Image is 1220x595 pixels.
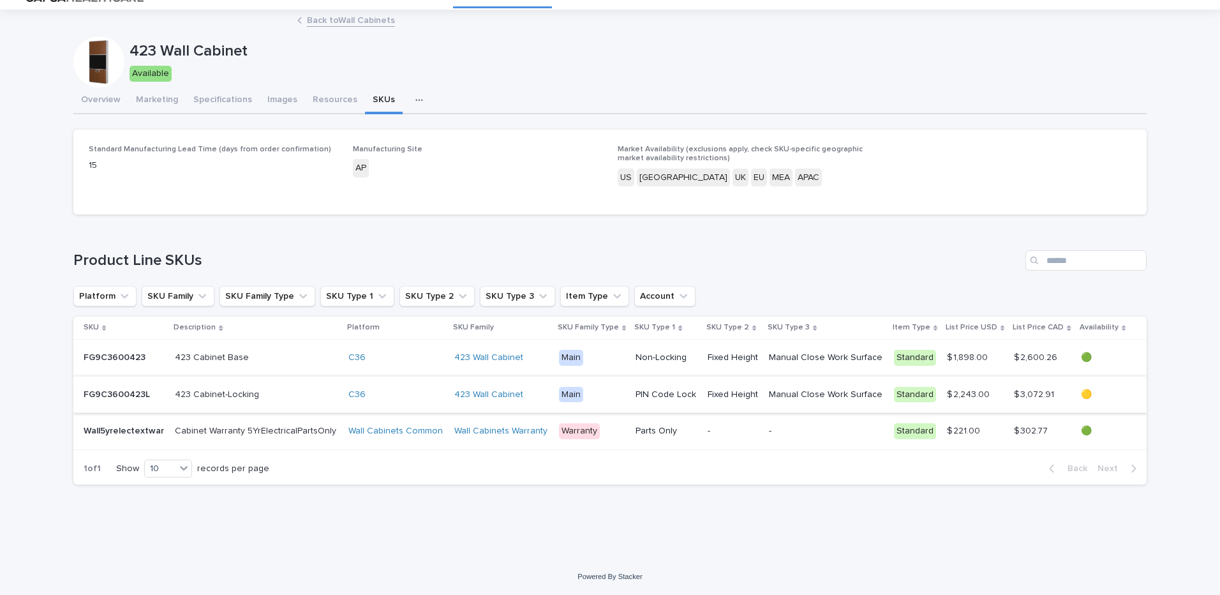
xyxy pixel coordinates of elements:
button: Platform [73,286,137,306]
p: 423 Cabinet-Locking [175,387,262,400]
div: MEA [770,169,792,187]
a: 423 Wall Cabinet [454,352,523,363]
button: SKU Type 3 [480,286,555,306]
button: SKU Family [142,286,214,306]
span: Manufacturing Site [353,146,422,153]
p: $ 1,898.00 [947,350,990,363]
p: SKU Type 1 [634,320,675,335]
a: C36 [348,352,366,363]
button: Item Type [560,286,629,306]
div: EU [751,169,767,187]
button: Marketing [128,87,186,114]
p: Cabinet Warranty 5YrElectricalPartsOnly [175,423,339,437]
button: Account [634,286,696,306]
p: Wall5yrelectextwar [84,423,167,437]
p: Fixed Height [708,352,759,363]
p: FG9C3600423 [84,350,148,363]
p: Manual Close Work Surface [769,352,884,363]
p: records per page [197,463,269,474]
p: Fixed Height [708,389,759,400]
p: SKU Type 2 [706,320,749,335]
div: Main [559,350,583,366]
p: Platform [347,320,380,335]
tr: Wall5yrelectextwarWall5yrelectextwar Cabinet Warranty 5YrElectricalPartsOnlyCabinet Warranty 5YrE... [73,413,1147,450]
p: $ 3,072.91 [1014,387,1057,400]
div: Warranty [559,423,600,439]
div: Available [130,66,172,82]
a: 423 Wall Cabinet [454,389,523,400]
div: US [618,169,634,187]
button: SKUs [365,87,403,114]
p: PIN Code Lock [636,389,697,400]
div: UK [733,169,748,187]
p: 1 of 1 [73,453,111,485]
button: Specifications [186,87,260,114]
p: $ 2,600.26 [1014,350,1060,363]
h1: Product Line SKUs [73,252,1021,270]
span: Back [1060,464,1087,473]
p: SKU Family [453,320,494,335]
p: Description [174,320,216,335]
div: APAC [795,169,822,187]
span: Market Availability (exclusions apply, check SKU-specific geographic market availability restrict... [618,146,863,162]
tr: FG9C3600423FG9C3600423 423 Cabinet Base423 Cabinet Base C36 423 Wall Cabinet MainNon-LockingFixed... [73,339,1147,376]
p: 🟡 [1081,389,1127,400]
div: AP [353,159,369,177]
button: Overview [73,87,128,114]
p: 🟢 [1081,426,1127,437]
p: List Price CAD [1013,320,1064,335]
p: Show [116,463,139,474]
p: SKU Type 3 [768,320,810,335]
a: C36 [348,389,366,400]
div: 10 [145,462,175,476]
div: Main [559,387,583,403]
p: Item Type [893,320,930,335]
div: [GEOGRAPHIC_DATA] [637,169,730,187]
p: SKU [84,320,99,335]
p: Availability [1080,320,1119,335]
span: Next [1097,464,1126,473]
button: Images [260,87,305,114]
button: SKU Type 1 [320,286,394,306]
a: Wall Cabinets Warranty [454,426,547,437]
button: Back [1039,463,1092,474]
tr: FG9C3600423LFG9C3600423L 423 Cabinet-Locking423 Cabinet-Locking C36 423 Wall Cabinet MainPIN Code... [73,376,1147,413]
button: SKU Family Type [219,286,315,306]
p: 423 Wall Cabinet [130,42,1142,61]
p: Manual Close Work Surface [769,389,884,400]
p: 15 [89,159,338,172]
a: Powered By Stacker [577,573,642,580]
p: SKU Family Type [558,320,619,335]
a: Wall Cabinets Common [348,426,443,437]
button: SKU Type 2 [399,286,475,306]
button: Next [1092,463,1147,474]
p: FG9C3600423L [84,387,152,400]
p: Parts Only [636,426,697,437]
p: $ 2,243.00 [947,387,992,400]
input: Search [1025,250,1147,271]
a: Back toWall Cabinets [307,12,395,27]
div: Standard [894,350,936,366]
span: Standard Manufacturing Lead Time (days from order confirmation) [89,146,331,153]
button: Resources [305,87,365,114]
p: - [708,426,759,437]
p: List Price USD [946,320,997,335]
p: $ 221.00 [947,423,983,437]
p: Non-Locking [636,352,697,363]
div: Standard [894,387,936,403]
p: - [769,426,884,437]
p: 423 Cabinet Base [175,350,251,363]
div: Standard [894,423,936,439]
p: 🟢 [1081,352,1127,363]
p: $ 302.77 [1014,423,1050,437]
